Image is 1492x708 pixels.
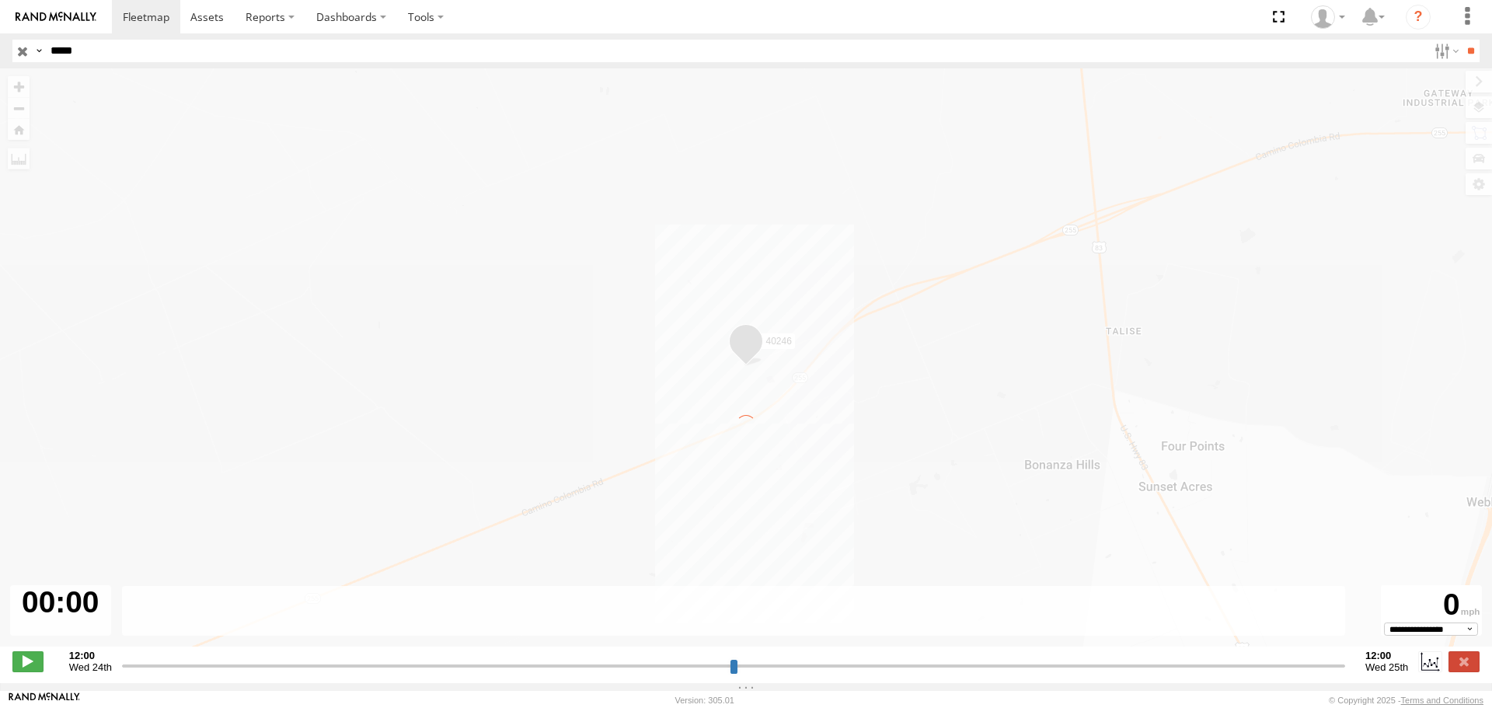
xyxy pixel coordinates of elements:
label: Close [1448,651,1480,671]
div: Caseta Laredo TX [1305,5,1351,29]
img: rand-logo.svg [16,12,96,23]
span: Wed 25th [1365,661,1408,673]
strong: 12:00 [69,650,112,661]
a: Terms and Conditions [1401,696,1483,705]
label: Play/Stop [12,651,44,671]
div: © Copyright 2025 - [1329,696,1483,705]
a: Visit our Website [9,692,80,708]
div: 0 [1383,588,1480,623]
div: Version: 305.01 [675,696,734,705]
label: Search Filter Options [1428,40,1462,62]
label: Search Query [33,40,45,62]
span: Wed 24th [69,661,112,673]
strong: 12:00 [1365,650,1408,661]
i: ? [1406,5,1431,30]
